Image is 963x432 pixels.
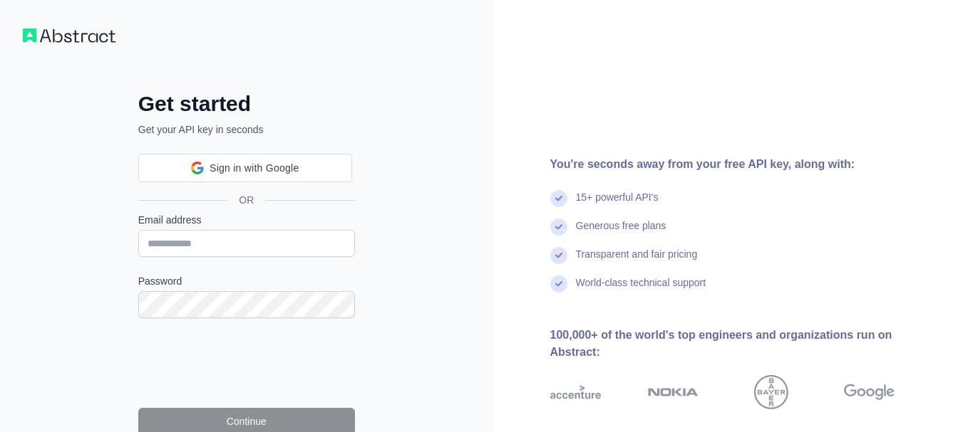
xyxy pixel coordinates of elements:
div: World-class technical support [576,275,706,304]
div: Generous free plans [576,218,666,247]
img: check mark [550,190,567,207]
span: OR [227,193,265,207]
img: nokia [648,375,699,409]
img: Workflow [23,28,115,43]
label: Email address [138,213,355,227]
img: check mark [550,247,567,264]
div: 100,000+ of the world's top engineers and organizations run on Abstract: [550,327,941,361]
img: bayer [754,375,788,409]
div: 15+ powerful API's [576,190,659,218]
h2: Get started [138,91,355,117]
img: check mark [550,218,567,236]
img: accenture [550,375,601,409]
iframe: reCAPTCHA [138,335,355,391]
img: google [844,375,895,409]
img: check mark [550,275,567,293]
div: Sign in with Google [138,154,352,182]
div: Transparent and fair pricing [576,247,698,275]
div: You're seconds away from your free API key, along with: [550,156,941,173]
label: Password [138,274,355,288]
span: Sign in with Google [210,161,299,176]
p: Get your API key in seconds [138,122,355,137]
